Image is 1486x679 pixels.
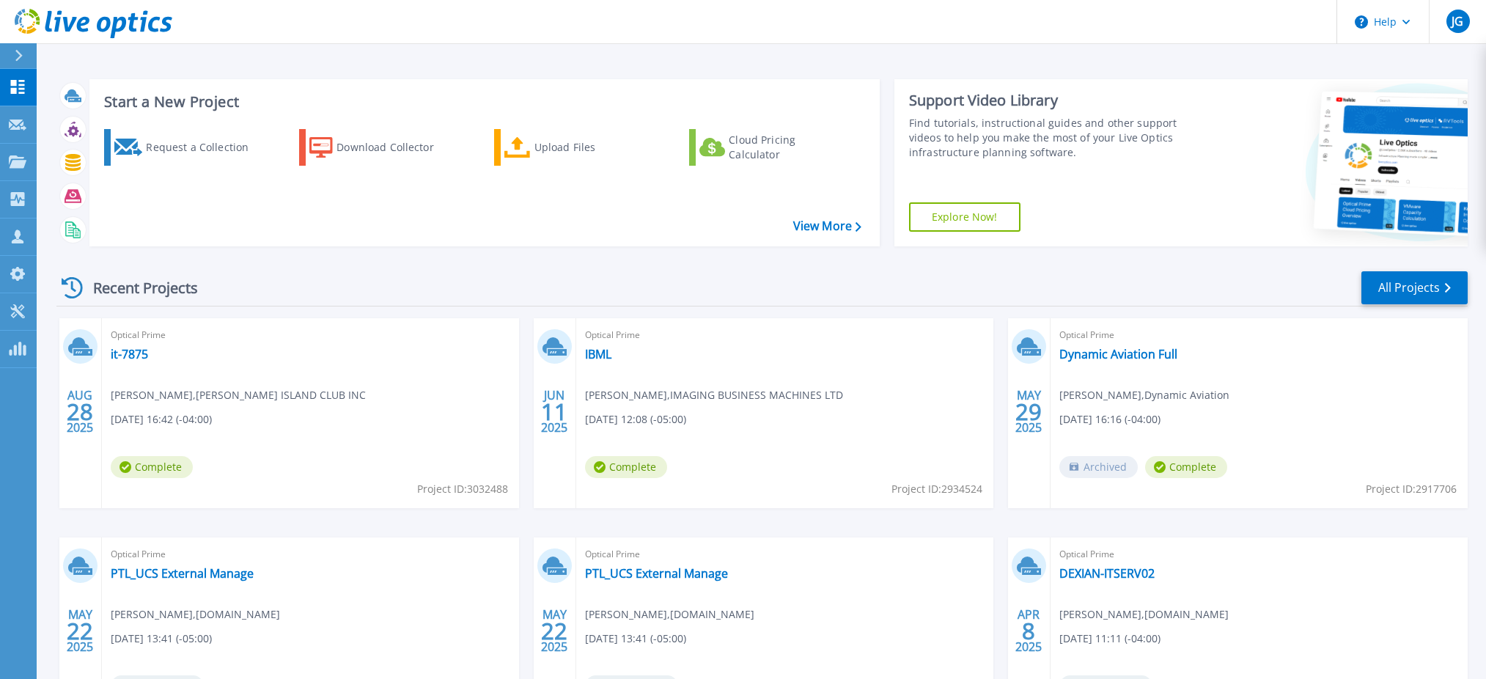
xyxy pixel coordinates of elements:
span: JG [1452,15,1463,27]
span: [DATE] 16:42 (-04:00) [111,411,212,427]
span: Project ID: 3032488 [417,481,508,497]
span: 22 [67,625,93,637]
span: [DATE] 12:08 (-05:00) [585,411,686,427]
span: 28 [67,405,93,418]
span: [PERSON_NAME] , IMAGING BUSINESS MACHINES LTD [585,387,843,403]
span: [DATE] 13:41 (-05:00) [111,631,212,647]
div: Recent Projects [56,270,218,306]
a: Download Collector [299,129,463,166]
div: Support Video Library [909,91,1202,110]
span: 11 [541,405,567,418]
div: Find tutorials, instructional guides and other support videos to help you make the most of your L... [909,116,1202,160]
div: Request a Collection [146,133,263,162]
a: it-7875 [111,347,148,361]
span: Optical Prime [585,546,985,562]
a: IBML [585,347,611,361]
div: JUN 2025 [540,385,568,438]
span: 22 [541,625,567,637]
span: [PERSON_NAME] , Dynamic Aviation [1059,387,1229,403]
a: Cloud Pricing Calculator [689,129,853,166]
div: Upload Files [534,133,652,162]
a: View More [793,219,861,233]
span: 29 [1015,405,1042,418]
div: MAY 2025 [66,604,94,658]
span: [PERSON_NAME] , [DOMAIN_NAME] [111,606,280,623]
div: MAY 2025 [1015,385,1042,438]
a: Explore Now! [909,202,1020,232]
a: Dynamic Aviation Full [1059,347,1177,361]
span: 8 [1022,625,1035,637]
div: Download Collector [336,133,454,162]
span: Optical Prime [1059,327,1459,343]
span: [PERSON_NAME] , [DOMAIN_NAME] [1059,606,1229,623]
span: Complete [585,456,667,478]
span: [DATE] 16:16 (-04:00) [1059,411,1161,427]
span: Complete [1145,456,1227,478]
span: Optical Prime [111,327,510,343]
span: Project ID: 2917706 [1366,481,1457,497]
span: Archived [1059,456,1138,478]
span: Optical Prime [585,327,985,343]
a: PTL_UCS External Manage [111,566,254,581]
a: PTL_UCS External Manage [585,566,728,581]
h3: Start a New Project [104,94,861,110]
div: MAY 2025 [540,604,568,658]
span: Optical Prime [1059,546,1459,562]
span: [DATE] 13:41 (-05:00) [585,631,686,647]
a: All Projects [1361,271,1468,304]
span: [PERSON_NAME] , [PERSON_NAME] ISLAND CLUB INC [111,387,366,403]
span: Project ID: 2934524 [891,481,982,497]
a: DEXIAN-ITSERV02 [1059,566,1155,581]
span: Optical Prime [111,546,510,562]
span: [DATE] 11:11 (-04:00) [1059,631,1161,647]
a: Request a Collection [104,129,268,166]
a: Upload Files [494,129,658,166]
span: [PERSON_NAME] , [DOMAIN_NAME] [585,606,754,623]
div: AUG 2025 [66,385,94,438]
span: Complete [111,456,193,478]
div: Cloud Pricing Calculator [729,133,846,162]
div: APR 2025 [1015,604,1042,658]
